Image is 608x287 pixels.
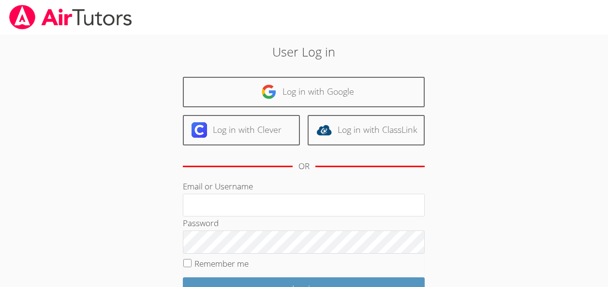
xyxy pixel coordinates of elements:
[308,115,425,145] a: Log in with ClassLink
[192,122,207,138] img: clever-logo-6eab21bc6e7a338710f1a6ff85c0baf02591cd810cc4098c63d3a4b26e2feb20.svg
[183,181,253,192] label: Email or Username
[8,5,133,29] img: airtutors_banner-c4298cdbf04f3fff15de1276eac7730deb9818008684d7c2e4769d2f7ddbe033.png
[140,43,468,61] h2: User Log in
[183,217,219,229] label: Password
[298,159,310,173] div: OR
[194,258,249,269] label: Remember me
[183,77,425,107] a: Log in with Google
[183,115,300,145] a: Log in with Clever
[261,84,277,100] img: google-logo-50288ca7cdecda66e5e0955fdab243c47b7ad437acaf1139b6f446037453330a.svg
[316,122,332,138] img: classlink-logo-d6bb404cc1216ec64c9a2012d9dc4662098be43eaf13dc465df04b49fa7ab582.svg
